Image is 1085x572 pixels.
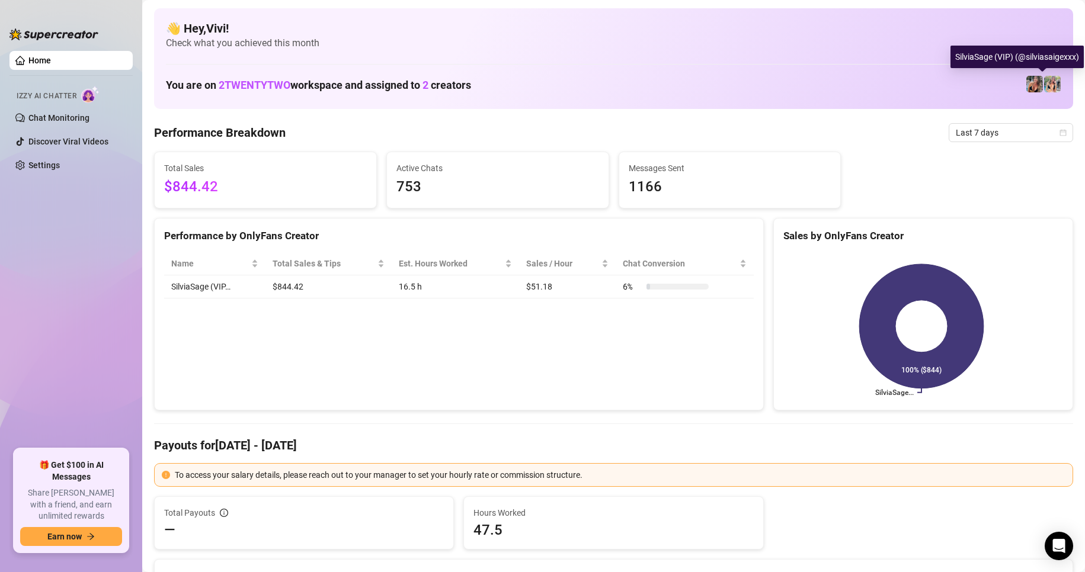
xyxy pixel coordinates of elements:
[956,124,1066,142] span: Last 7 days
[20,459,122,483] span: 🎁 Get $100 in AI Messages
[473,520,753,539] span: 47.5
[629,176,831,198] span: 1166
[423,79,428,91] span: 2
[47,532,82,541] span: Earn now
[154,124,286,141] h4: Performance Breakdown
[20,527,122,546] button: Earn nowarrow-right
[265,275,392,298] td: $844.42
[623,257,737,270] span: Chat Conversion
[28,56,51,65] a: Home
[392,275,519,298] td: 16.5 h
[1026,76,1043,92] img: SilviaSage (Free)
[154,437,1073,454] h4: Payouts for [DATE] - [DATE]
[28,137,108,146] a: Discover Viral Videos
[1045,532,1073,560] div: Open Intercom Messenger
[396,162,599,175] span: Active Chats
[519,275,616,298] td: $51.18
[164,520,175,539] span: —
[87,532,95,541] span: arrow-right
[162,471,170,479] span: exclamation-circle
[1060,129,1067,136] span: calendar
[166,79,471,92] h1: You are on workspace and assigned to creators
[164,275,265,298] td: SilviaSage (VIP…
[950,46,1084,68] div: SilviaSage (VIP) (@silviasaigexxx)
[81,86,100,103] img: AI Chatter
[164,176,367,198] span: $844.42
[175,468,1065,481] div: To access your salary details, please reach out to your manager to set your hourly rate or commis...
[164,506,215,519] span: Total Payouts
[396,176,599,198] span: 753
[616,252,754,275] th: Chat Conversion
[623,280,642,293] span: 6 %
[473,506,753,519] span: Hours Worked
[164,162,367,175] span: Total Sales
[166,20,1061,37] h4: 👋 Hey, Vivi !
[164,228,754,244] div: Performance by OnlyFans Creator
[17,91,76,102] span: Izzy AI Chatter
[166,37,1061,50] span: Check what you achieved this month
[1044,76,1061,92] img: SilviaSage (VIP)
[629,162,831,175] span: Messages Sent
[20,487,122,522] span: Share [PERSON_NAME] with a friend, and earn unlimited rewards
[164,252,265,275] th: Name
[783,228,1063,244] div: Sales by OnlyFans Creator
[399,257,503,270] div: Est. Hours Worked
[273,257,376,270] span: Total Sales & Tips
[28,113,89,123] a: Chat Monitoring
[28,160,60,170] a: Settings
[171,257,249,270] span: Name
[220,509,228,517] span: info-circle
[519,252,616,275] th: Sales / Hour
[526,257,599,270] span: Sales / Hour
[219,79,290,91] span: 2TWENTYTWO
[875,388,914,397] text: SilviaSage...
[9,28,98,40] img: logo-BBDzfeDw.svg
[265,252,392,275] th: Total Sales & Tips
